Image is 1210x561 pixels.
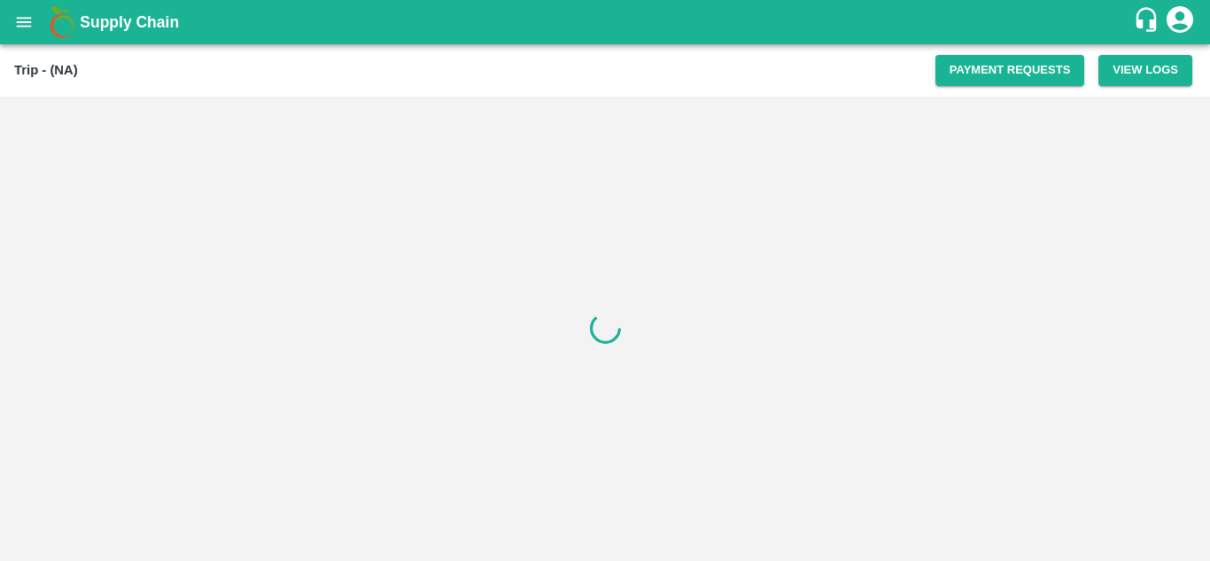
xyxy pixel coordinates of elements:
[80,10,1133,35] a: Supply Chain
[1133,6,1164,38] div: customer-support
[80,13,179,31] b: Supply Chain
[14,63,78,77] b: Trip - (NA)
[1164,4,1196,41] div: account of current user
[44,4,80,40] img: logo
[4,2,44,43] button: open drawer
[935,55,1085,86] button: Payment Requests
[1098,55,1192,86] button: View Logs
